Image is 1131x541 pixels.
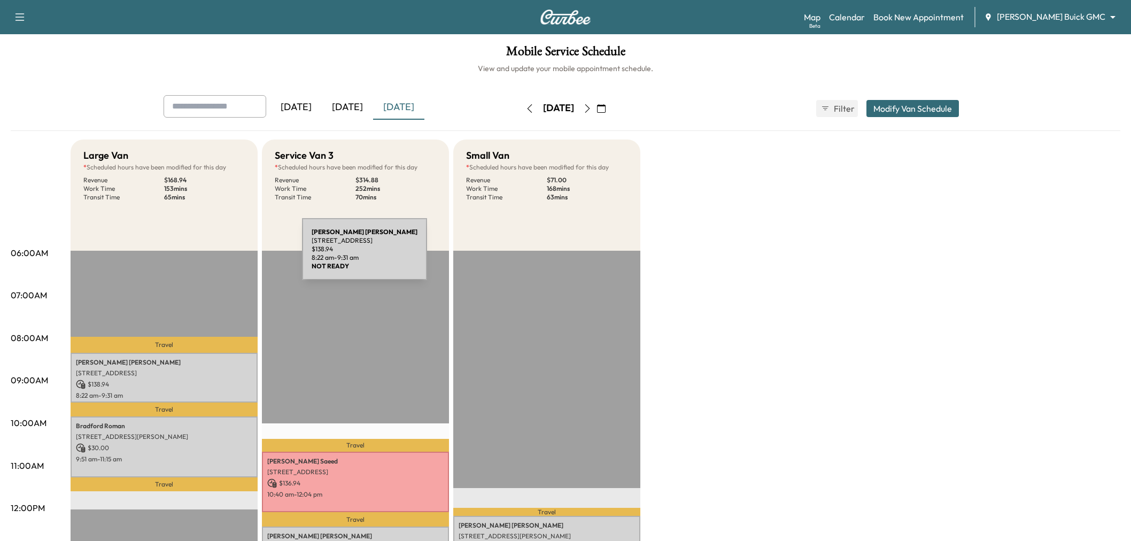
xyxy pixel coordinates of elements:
p: Revenue [466,176,547,184]
p: 10:40 am - 12:04 pm [267,490,444,499]
p: Work Time [83,184,164,193]
p: Scheduled hours have been modified for this day [83,163,245,172]
p: Scheduled hours have been modified for this day [275,163,436,172]
p: Revenue [83,176,164,184]
p: Work Time [466,184,547,193]
span: Filter [834,102,853,115]
h5: Small Van [466,148,509,163]
p: Travel [453,508,640,516]
p: Travel [262,439,449,452]
p: 10:00AM [11,416,47,429]
p: Travel [71,403,258,417]
p: 9:51 am - 11:15 am [76,455,252,463]
p: Scheduled hours have been modified for this day [466,163,628,172]
img: Curbee Logo [540,10,591,25]
p: 07:00AM [11,289,47,302]
p: [STREET_ADDRESS] [76,369,252,377]
p: [STREET_ADDRESS][PERSON_NAME] [76,432,252,441]
p: 252 mins [355,184,436,193]
p: [PERSON_NAME] [PERSON_NAME] [267,532,444,540]
p: 63 mins [547,193,628,202]
div: [DATE] [543,102,574,115]
p: 8:22 am - 9:31 am [76,391,252,400]
p: Transit Time [275,193,355,202]
p: [PERSON_NAME] [PERSON_NAME] [76,358,252,367]
p: $ 314.88 [355,176,436,184]
p: 06:00AM [11,246,48,259]
p: [STREET_ADDRESS][PERSON_NAME] [459,532,635,540]
p: Travel [262,512,449,527]
p: Bradford Roman [76,422,252,430]
button: Filter [816,100,858,117]
p: 70 mins [355,193,436,202]
div: [DATE] [270,95,322,120]
a: Calendar [829,11,865,24]
p: 65 mins [164,193,245,202]
p: [PERSON_NAME] [PERSON_NAME] [459,521,635,530]
p: Work Time [275,184,355,193]
button: Modify Van Schedule [866,100,959,117]
p: 12:00PM [11,501,45,514]
p: 11:00AM [11,459,44,472]
div: [DATE] [373,95,424,120]
h6: View and update your mobile appointment schedule. [11,63,1120,74]
p: Transit Time [466,193,547,202]
p: Travel [71,337,258,353]
p: Revenue [275,176,355,184]
p: $ 138.94 [76,380,252,389]
h5: Large Van [83,148,128,163]
span: [PERSON_NAME] Buick GMC [997,11,1105,23]
a: Book New Appointment [873,11,964,24]
p: Travel [71,477,258,492]
p: Transit Time [83,193,164,202]
p: [STREET_ADDRESS] [267,468,444,476]
p: 153 mins [164,184,245,193]
a: MapBeta [804,11,820,24]
p: $ 168.94 [164,176,245,184]
div: [DATE] [322,95,373,120]
p: $ 30.00 [76,443,252,453]
p: $ 71.00 [547,176,628,184]
p: 09:00AM [11,374,48,387]
div: Beta [809,22,820,30]
p: 168 mins [547,184,628,193]
p: $ 136.94 [267,478,444,488]
h1: Mobile Service Schedule [11,45,1120,63]
h5: Service Van 3 [275,148,334,163]
p: 08:00AM [11,331,48,344]
p: [PERSON_NAME] Saeed [267,457,444,466]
